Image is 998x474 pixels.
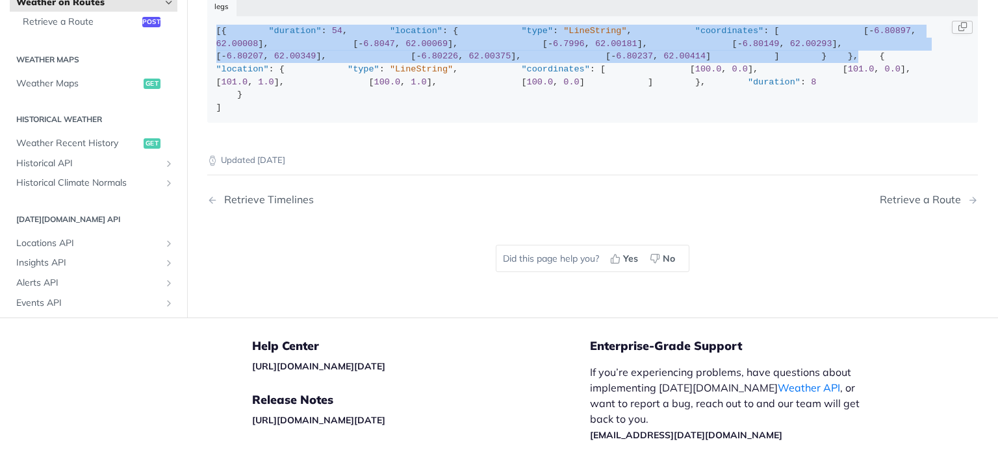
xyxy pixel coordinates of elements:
[548,39,553,49] span: -
[164,298,174,308] button: Show subpages for Events API
[269,26,322,36] span: "duration"
[218,193,314,206] div: Retrieve Timelines
[16,77,140,90] span: Weather Maps
[10,314,177,333] a: Custom Events APIShow subpages for Custom Events API
[16,257,160,270] span: Insights API
[743,39,780,49] span: 6.80149
[222,51,227,61] span: -
[880,193,967,206] div: Retrieve a Route
[144,79,160,89] span: get
[252,414,385,426] a: [URL][DOMAIN_NAME][DATE]
[216,25,969,114] div: [{ : , : { : , : [ [ , ], [ , ], [ , ], [ , ], [ , ], [ , ], [ , ] ] } }, { : { : , : [ [ , ], [ ...
[348,64,379,74] span: "type"
[216,64,269,74] span: "location"
[732,64,748,74] span: 0.0
[563,26,626,36] span: "LineString"
[227,51,264,61] span: 6.80207
[16,237,160,250] span: Locations API
[590,364,873,442] p: If you’re experiencing problems, have questions about implementing [DATE][DOMAIN_NAME] , or want ...
[10,74,177,94] a: Weather Mapsget
[23,16,139,29] span: Retrieve a Route
[416,51,421,61] span: -
[390,26,442,36] span: "location"
[10,214,177,225] h2: [DATE][DOMAIN_NAME] API
[496,245,689,272] div: Did this page help you?
[563,77,579,87] span: 0.0
[207,181,978,219] nav: Pagination Controls
[885,64,901,74] span: 0.0
[748,77,800,87] span: "duration"
[848,64,875,74] span: 101.0
[390,64,453,74] span: "LineString"
[590,338,894,354] h5: Enterprise-Grade Support
[10,114,177,126] h2: Historical Weather
[16,277,160,290] span: Alerts API
[422,51,459,61] span: 6.80226
[207,154,978,167] p: Updated [DATE]
[274,51,316,61] span: 62.00349
[874,26,911,36] span: 6.80897
[521,26,553,36] span: "type"
[252,338,590,354] h5: Help Center
[16,13,177,32] a: Retrieve a Routepost
[164,158,174,169] button: Show subpages for Historical API
[16,317,160,330] span: Custom Events API
[405,39,448,49] span: 62.00069
[663,252,675,266] span: No
[332,26,342,36] span: 54
[16,157,160,170] span: Historical API
[144,139,160,149] span: get
[595,39,637,49] span: 62.00181
[16,138,140,151] span: Weather Recent History
[527,77,554,87] span: 100.0
[553,39,585,49] span: 6.7996
[358,39,363,49] span: -
[737,39,743,49] span: -
[590,429,782,441] a: [EMAIL_ADDRESS][DATE][DOMAIN_NAME]
[606,249,645,268] button: Yes
[142,18,160,28] span: post
[10,254,177,273] a: Insights APIShow subpages for Insights API
[374,77,401,87] span: 100.0
[468,51,511,61] span: 62.00375
[10,273,177,293] a: Alerts APIShow subpages for Alerts API
[10,54,177,66] h2: Weather Maps
[790,39,832,49] span: 62.00293
[616,51,653,61] span: 6.80237
[10,293,177,313] a: Events APIShow subpages for Events API
[952,21,973,34] button: Copy Code
[778,381,840,394] a: Weather API
[363,39,395,49] span: 6.8047
[10,134,177,154] a: Weather Recent Historyget
[164,238,174,249] button: Show subpages for Locations API
[252,360,385,372] a: [URL][DOMAIN_NAME][DATE]
[811,77,816,87] span: 8
[411,77,426,87] span: 1.0
[164,278,174,288] button: Show subpages for Alerts API
[10,234,177,253] a: Locations APIShow subpages for Locations API
[207,193,537,206] a: Previous Page: Retrieve Timelines
[10,154,177,173] a: Historical APIShow subpages for Historical API
[645,249,682,268] button: No
[880,193,978,206] a: Next Page: Retrieve a Route
[623,252,638,266] span: Yes
[611,51,616,61] span: -
[695,64,722,74] span: 100.0
[521,64,589,74] span: "coordinates"
[663,51,706,61] span: 62.00414
[216,39,259,49] span: 62.00008
[164,258,174,269] button: Show subpages for Insights API
[869,26,874,36] span: -
[252,392,590,408] h5: Release Notes
[164,179,174,189] button: Show subpages for Historical Climate Normals
[16,177,160,190] span: Historical Climate Normals
[258,77,274,87] span: 1.0
[10,174,177,193] a: Historical Climate NormalsShow subpages for Historical Climate Normals
[16,297,160,310] span: Events API
[695,26,763,36] span: "coordinates"
[222,77,248,87] span: 101.0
